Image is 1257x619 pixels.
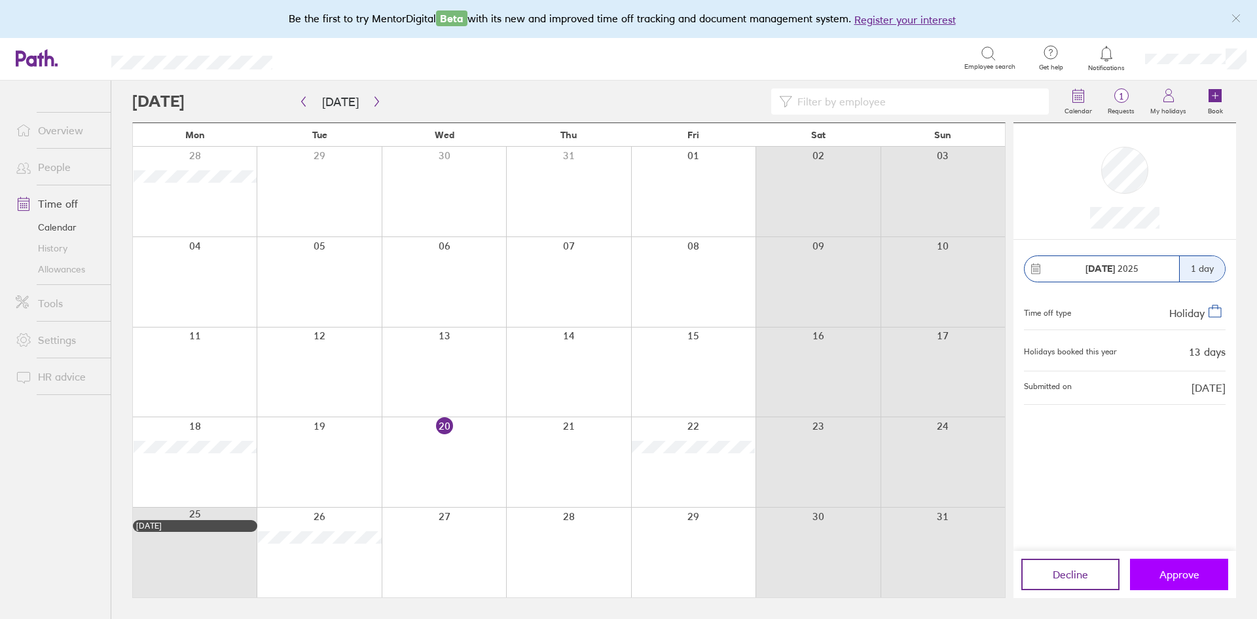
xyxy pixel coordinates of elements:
div: Time off type [1024,303,1071,319]
div: [DATE] [136,521,254,531]
input: Filter by employee [792,89,1041,114]
span: Thu [560,130,577,140]
span: Employee search [964,63,1015,71]
span: Fri [687,130,699,140]
span: Beta [436,10,467,26]
a: History [5,238,111,259]
div: Be the first to try MentorDigital with its new and improved time off tracking and document manage... [289,10,969,28]
a: People [5,154,111,180]
span: Tue [312,130,327,140]
a: Calendar [5,217,111,238]
a: My holidays [1142,81,1194,122]
label: Requests [1100,103,1142,115]
button: [DATE] [312,91,369,113]
a: Notifications [1085,45,1128,72]
label: My holidays [1142,103,1194,115]
span: 1 [1100,91,1142,102]
a: Time off [5,191,111,217]
div: Holidays booked this year [1024,347,1117,356]
span: 2025 [1085,263,1139,274]
span: Mon [185,130,205,140]
span: Get help [1030,64,1072,71]
a: HR advice [5,364,111,390]
div: 13 days [1189,346,1226,358]
label: Calendar [1057,103,1100,115]
a: Book [1194,81,1236,122]
a: Overview [5,117,111,143]
button: Register your interest [854,12,956,28]
label: Book [1200,103,1231,115]
span: Holiday [1169,306,1205,319]
span: Decline [1053,569,1088,580]
a: Calendar [1057,81,1100,122]
strong: [DATE] [1085,263,1115,274]
span: Submitted on [1024,382,1072,394]
span: Sat [811,130,826,140]
button: Decline [1021,559,1120,590]
div: Search [308,52,341,64]
div: 1 day [1179,256,1225,282]
a: Settings [5,327,111,353]
span: Wed [435,130,454,140]
span: Notifications [1085,64,1128,72]
button: Approve [1130,559,1228,590]
a: Tools [5,290,111,316]
span: [DATE] [1192,382,1226,394]
span: Approve [1159,569,1199,580]
span: Sun [934,130,951,140]
a: Allowances [5,259,111,280]
a: 1Requests [1100,81,1142,122]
